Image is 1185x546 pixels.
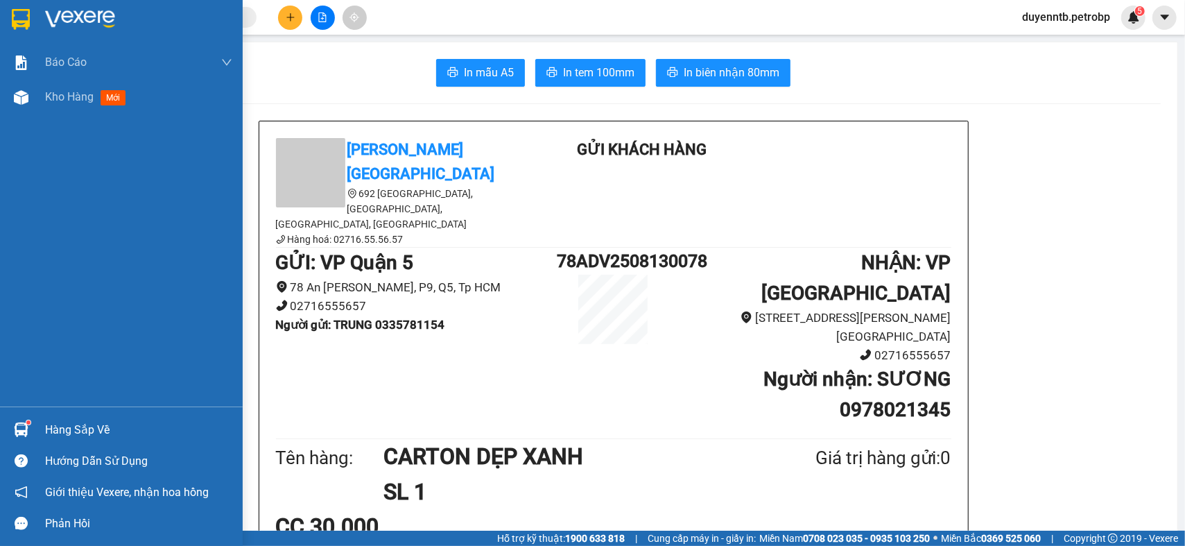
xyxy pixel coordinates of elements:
b: Gửi khách hàng [577,141,707,158]
span: printer [447,67,458,80]
span: duyenntb.petrobp [1011,8,1121,26]
span: file-add [318,12,327,22]
span: mới [101,90,126,105]
span: Cung cấp máy in - giấy in: [648,531,756,546]
span: In mẫu A5 [464,64,514,81]
strong: 0708 023 035 - 0935 103 250 [803,533,930,544]
span: Miền Bắc [941,531,1041,546]
button: plus [278,6,302,30]
li: Hàng hoá: 02716.55.56.57 [276,232,526,247]
span: aim [349,12,359,22]
span: Hỗ trợ kỹ thuật: [497,531,625,546]
span: environment [276,281,288,293]
strong: 0369 525 060 [981,533,1041,544]
h1: 78ADV2508130078 [557,248,669,275]
span: phone [276,234,286,244]
b: [PERSON_NAME][GEOGRAPHIC_DATA] [347,141,495,182]
button: aim [343,6,367,30]
div: Hướng dẫn sử dụng [45,451,232,472]
li: 692 [GEOGRAPHIC_DATA], [GEOGRAPHIC_DATA], [GEOGRAPHIC_DATA], [GEOGRAPHIC_DATA] [276,186,526,232]
span: phone [860,349,872,361]
button: printerIn biên nhận 80mm [656,59,790,87]
span: 5 [1137,6,1142,16]
span: environment [741,312,752,323]
span: printer [667,67,678,80]
span: In tem 100mm [563,64,634,81]
span: question-circle [15,454,28,468]
sup: 1 [26,420,31,425]
b: Người gửi : TRUNG 0335781154 [276,318,445,332]
div: Phản hồi [45,513,232,534]
img: warehouse-icon [14,423,28,437]
span: phone [276,300,288,312]
span: | [635,531,637,546]
span: In biên nhận 80mm [684,64,779,81]
button: printerIn tem 100mm [535,59,646,87]
button: caret-down [1152,6,1177,30]
button: file-add [311,6,335,30]
sup: 5 [1135,6,1145,16]
span: printer [546,67,557,80]
span: Miền Nam [759,531,930,546]
span: copyright [1108,534,1118,543]
span: plus [286,12,295,22]
img: icon-new-feature [1127,11,1140,24]
span: | [1051,531,1053,546]
li: 78 An [PERSON_NAME], P9, Q5, Tp HCM [276,278,557,297]
span: notification [15,486,28,499]
div: Giá trị hàng gửi: 0 [748,444,951,472]
li: 02716555657 [276,297,557,316]
span: Giới thiệu Vexere, nhận hoa hồng [45,484,209,501]
span: Báo cáo [45,53,87,71]
h1: CARTON DẸP XANH [383,439,748,474]
span: message [15,517,28,530]
img: solution-icon [14,56,28,70]
span: Kho hàng [45,90,94,103]
span: caret-down [1159,11,1171,24]
b: Người nhận : SƯƠNG 0978021345 [763,368,951,421]
li: [STREET_ADDRESS][PERSON_NAME] [GEOGRAPHIC_DATA] [670,309,951,345]
span: environment [347,189,357,198]
li: 02716555657 [670,346,951,365]
img: warehouse-icon [14,90,28,105]
span: ⚪️ [933,536,937,541]
button: printerIn mẫu A5 [436,59,525,87]
h1: SL 1 [383,475,748,509]
div: Tên hàng: [276,444,384,472]
div: Hàng sắp về [45,420,232,441]
img: logo-vxr [12,9,30,30]
b: GỬI : VP Quận 5 [276,251,414,274]
strong: 1900 633 818 [565,533,625,544]
span: down [221,57,232,68]
div: CC 30.000 [276,509,499,544]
